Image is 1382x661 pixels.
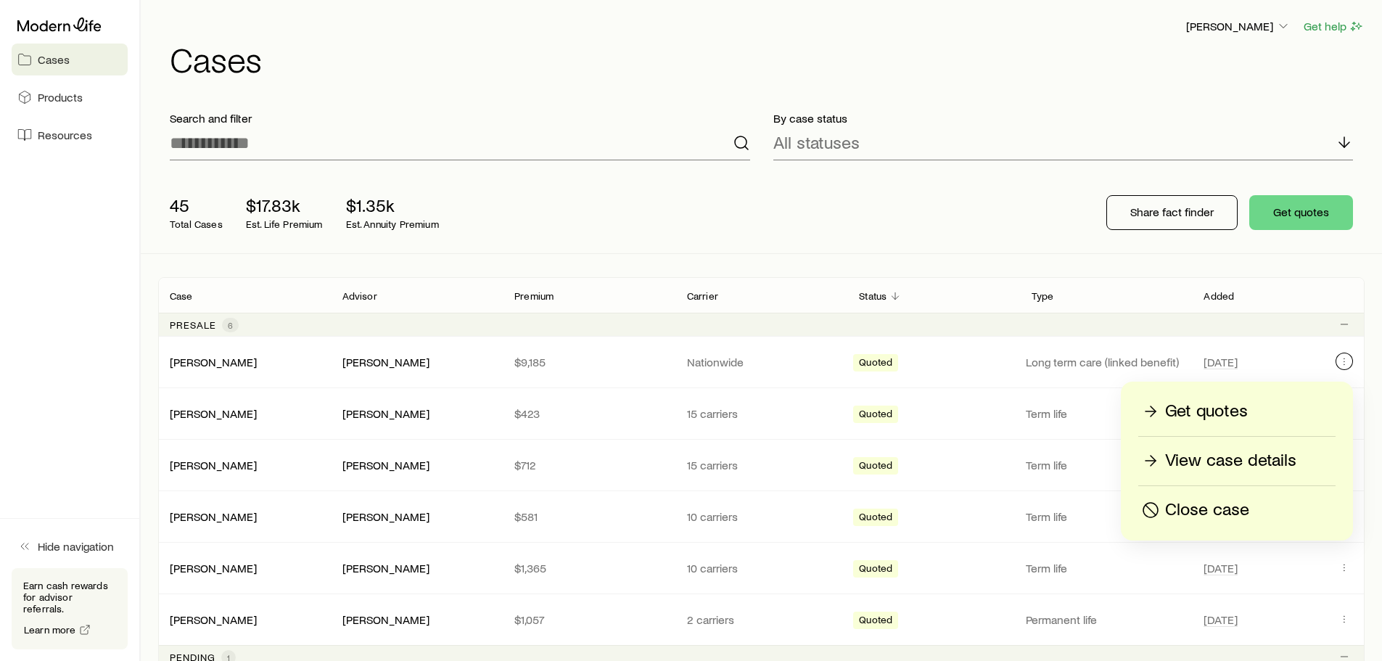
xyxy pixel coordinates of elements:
[170,612,257,626] a: [PERSON_NAME]
[859,562,892,578] span: Quoted
[170,218,223,230] p: Total Cases
[342,290,377,302] p: Advisor
[1130,205,1214,219] p: Share fact finder
[12,568,128,649] div: Earn cash rewards for advisor referrals.Learn more
[170,561,257,575] a: [PERSON_NAME]
[346,218,439,230] p: Est. Annuity Premium
[170,509,257,525] div: [PERSON_NAME]
[859,290,887,302] p: Status
[1303,18,1365,35] button: Get help
[342,458,429,473] div: [PERSON_NAME]
[1026,406,1187,421] p: Term life
[859,356,892,371] span: Quoted
[1026,458,1187,472] p: Term life
[12,81,128,113] a: Products
[228,319,233,331] span: 6
[687,290,718,302] p: Carrier
[687,561,836,575] p: 10 carriers
[346,195,439,215] p: $1.35k
[170,41,1365,76] h1: Cases
[12,44,128,75] a: Cases
[1026,355,1187,369] p: Long term care (linked benefit)
[1185,18,1291,36] button: [PERSON_NAME]
[687,458,836,472] p: 15 carriers
[24,625,76,635] span: Learn more
[170,458,257,473] div: [PERSON_NAME]
[170,355,257,369] a: [PERSON_NAME]
[1106,195,1238,230] button: Share fact finder
[1026,612,1187,627] p: Permanent life
[687,612,836,627] p: 2 carriers
[23,580,116,615] p: Earn cash rewards for advisor referrals.
[170,290,193,302] p: Case
[170,509,257,523] a: [PERSON_NAME]
[170,561,257,576] div: [PERSON_NAME]
[859,408,892,423] span: Quoted
[514,290,554,302] p: Premium
[342,612,429,628] div: [PERSON_NAME]
[170,406,257,420] a: [PERSON_NAME]
[246,218,323,230] p: Est. Life Premium
[859,614,892,629] span: Quoted
[342,355,429,370] div: [PERSON_NAME]
[12,530,128,562] button: Hide navigation
[12,119,128,151] a: Resources
[1186,19,1291,33] p: [PERSON_NAME]
[514,458,664,472] p: $712
[38,52,70,67] span: Cases
[1204,355,1238,369] span: [DATE]
[246,195,323,215] p: $17.83k
[859,511,892,526] span: Quoted
[514,355,664,369] p: $9,185
[1249,195,1353,230] button: Get quotes
[514,406,664,421] p: $423
[514,612,664,627] p: $1,057
[1026,509,1187,524] p: Term life
[773,132,860,152] p: All statuses
[1165,449,1296,472] p: View case details
[1032,290,1054,302] p: Type
[687,406,836,421] p: 15 carriers
[170,406,257,422] div: [PERSON_NAME]
[514,561,664,575] p: $1,365
[1026,561,1187,575] p: Term life
[1138,448,1336,474] a: View case details
[170,355,257,370] div: [PERSON_NAME]
[687,355,836,369] p: Nationwide
[38,90,83,104] span: Products
[170,111,750,126] p: Search and filter
[687,509,836,524] p: 10 carriers
[1138,498,1336,523] button: Close case
[38,539,114,554] span: Hide navigation
[1204,612,1238,627] span: [DATE]
[342,561,429,576] div: [PERSON_NAME]
[1165,400,1248,423] p: Get quotes
[170,319,216,331] p: Presale
[514,509,664,524] p: $581
[38,128,92,142] span: Resources
[1138,399,1336,424] a: Get quotes
[773,111,1354,126] p: By case status
[170,195,223,215] p: 45
[170,612,257,628] div: [PERSON_NAME]
[1204,561,1238,575] span: [DATE]
[342,509,429,525] div: [PERSON_NAME]
[1165,498,1249,522] p: Close case
[170,458,257,472] a: [PERSON_NAME]
[342,406,429,422] div: [PERSON_NAME]
[859,459,892,475] span: Quoted
[1204,290,1234,302] p: Added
